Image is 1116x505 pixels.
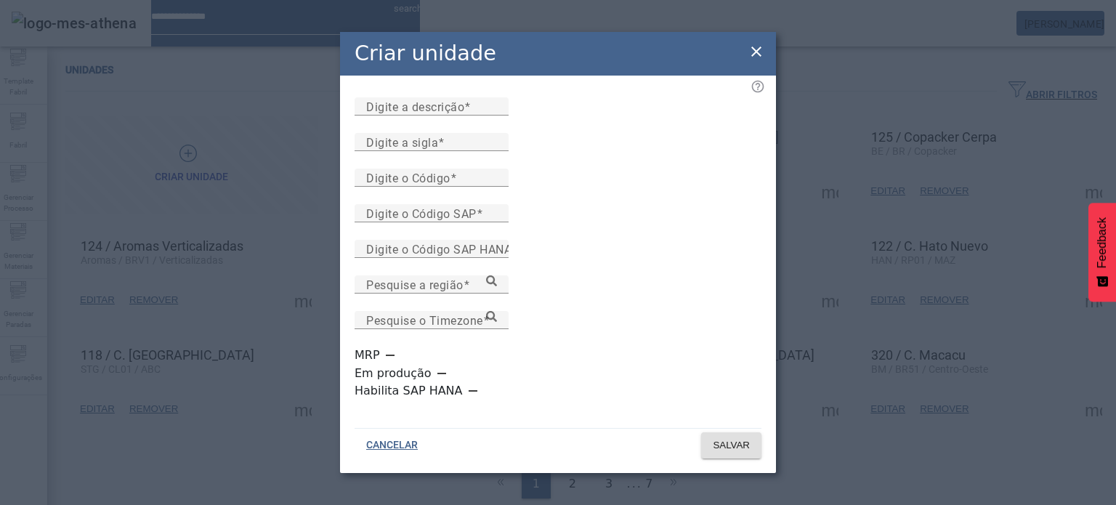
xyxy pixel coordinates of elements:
[701,432,761,458] button: SALVAR
[1096,217,1109,268] span: Feedback
[355,38,496,69] h2: Criar unidade
[366,171,450,185] mat-label: Digite o Código
[713,438,750,453] span: SALVAR
[1088,203,1116,302] button: Feedback - Mostrar pesquisa
[366,438,418,453] span: CANCELAR
[355,432,429,458] button: CANCELAR
[366,206,477,220] mat-label: Digite o Código SAP
[366,278,464,291] mat-label: Pesquise a região
[366,100,464,113] mat-label: Digite a descrição
[355,365,434,382] label: Em produção
[366,313,483,327] mat-label: Pesquise o Timezone
[366,276,497,294] input: Number
[366,135,438,149] mat-label: Digite a sigla
[366,242,511,256] mat-label: Digite o Código SAP HANA
[355,382,466,400] label: Habilita SAP HANA
[355,347,383,364] label: MRP
[366,312,497,329] input: Number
